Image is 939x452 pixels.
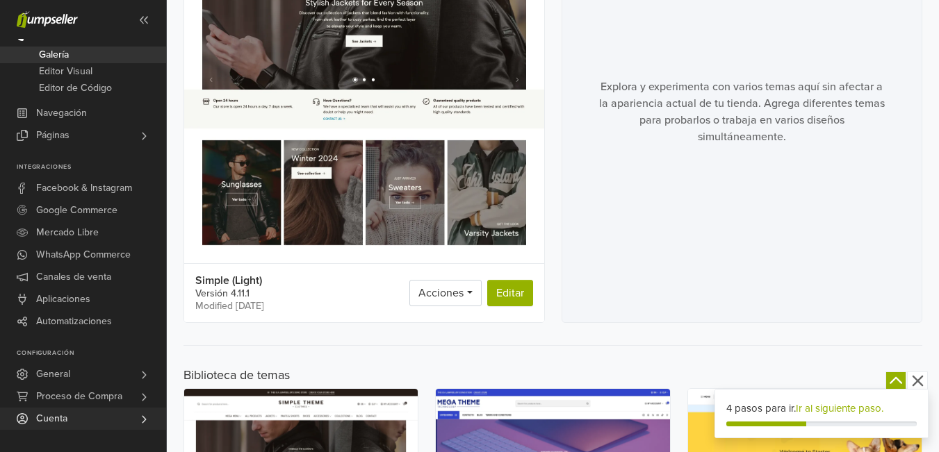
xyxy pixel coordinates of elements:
[796,402,883,415] a: Ir al siguiente paso.
[36,363,70,385] span: General
[195,275,264,286] span: Simple (Light)
[36,385,122,408] span: Proceso de Compra
[195,301,264,311] span: 2025-09-12 11:48
[36,199,117,221] span: Google Commerce
[36,244,131,266] span: WhatsApp Commerce
[36,124,70,147] span: Páginas
[17,349,166,358] p: Configuración
[39,63,92,80] span: Editor Visual
[39,47,69,63] span: Galería
[418,286,464,300] span: Acciones
[487,280,533,306] a: Editar
[183,368,922,383] h5: Biblioteca de temas
[726,401,917,417] div: 4 pasos para ir.
[39,80,112,97] span: Editor de Código
[36,288,90,310] span: Aplicaciones
[36,221,99,244] span: Mercado Libre
[36,408,67,430] span: Cuenta
[36,310,112,333] span: Automatizaciones
[36,266,111,288] span: Canales de venta
[409,280,481,306] a: Acciones
[36,102,87,124] span: Navegación
[36,177,132,199] span: Facebook & Instagram
[17,163,166,171] p: Integraciones
[195,289,250,299] a: Versión 4.11.1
